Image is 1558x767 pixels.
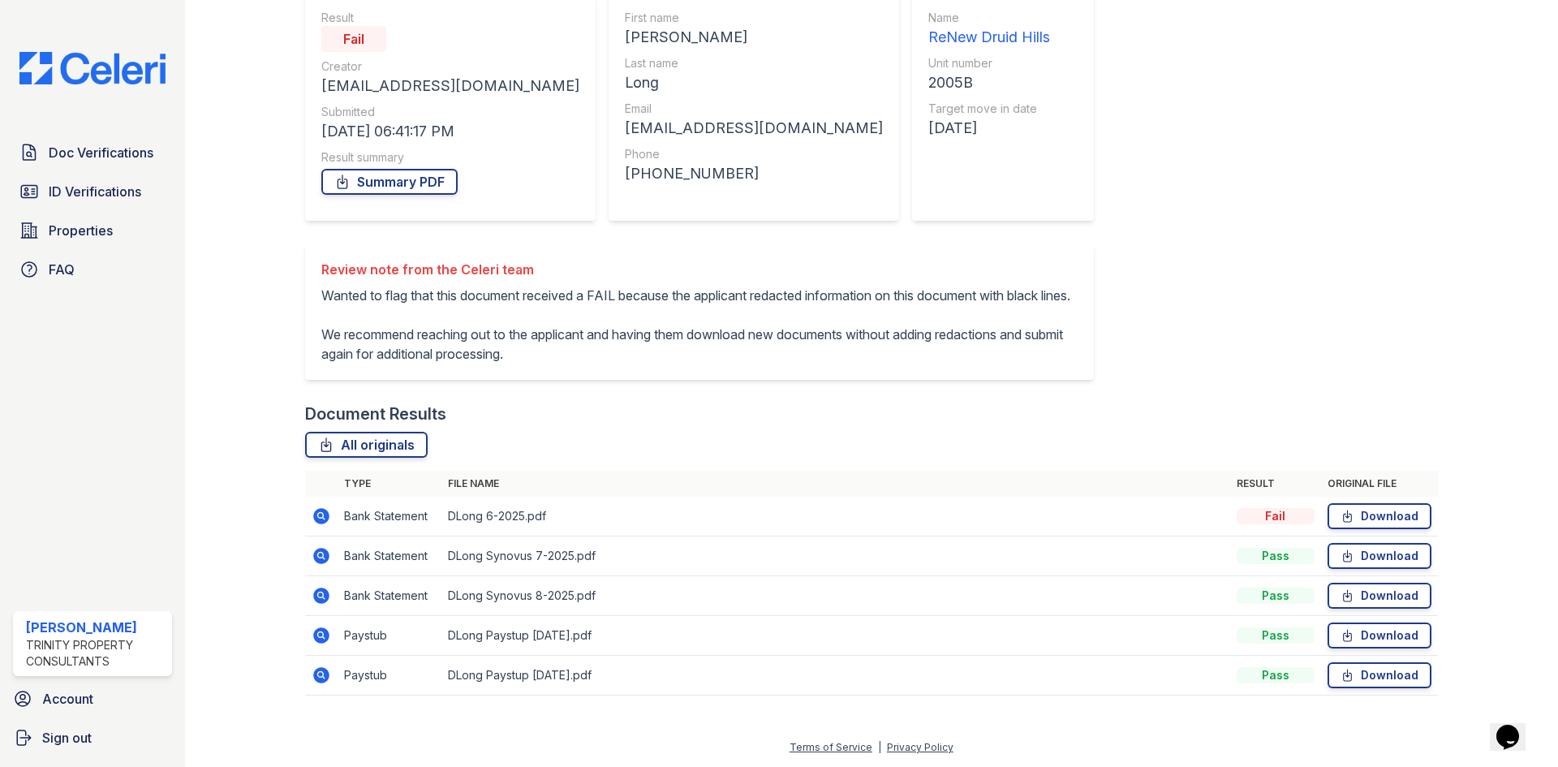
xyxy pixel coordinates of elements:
div: [EMAIL_ADDRESS][DOMAIN_NAME] [321,75,579,97]
div: Submitted [321,104,579,120]
div: Name [928,10,1050,26]
td: DLong 6-2025.pdf [441,497,1230,536]
div: Pass [1237,548,1315,564]
td: DLong Synovus 7-2025.pdf [441,536,1230,576]
a: Account [6,683,179,715]
div: Phone [625,146,883,162]
a: Summary PDF [321,169,458,195]
span: Properties [49,221,113,240]
td: Bank Statement [338,576,441,616]
a: Name ReNew Druid Hills [928,10,1050,49]
div: Last name [625,55,883,71]
span: FAQ [49,260,75,279]
div: [PERSON_NAME] [625,26,883,49]
span: Doc Verifications [49,143,153,162]
th: Type [338,471,441,497]
td: DLong Synovus 8-2025.pdf [441,576,1230,616]
div: Pass [1237,627,1315,644]
p: Wanted to flag that this document received a FAIL because the applicant redacted information on t... [321,286,1078,364]
div: First name [625,10,883,26]
a: Download [1328,583,1431,609]
th: Original file [1321,471,1438,497]
a: Properties [13,214,172,247]
td: DLong Paystup [DATE].pdf [441,656,1230,696]
span: Account [42,689,93,709]
th: Result [1230,471,1321,497]
td: Paystub [338,656,441,696]
div: Pass [1237,588,1315,604]
span: Sign out [42,728,92,748]
div: Target move in date [928,101,1050,117]
img: CE_Logo_Blue-a8612792a0a2168367f1c8372b55b34899dd931a85d93a1a3d3e32e68fde9ad4.png [6,52,179,84]
a: All originals [305,432,428,458]
a: Privacy Policy [887,741,953,753]
div: [EMAIL_ADDRESS][DOMAIN_NAME] [625,117,883,140]
div: [PERSON_NAME] [26,618,166,637]
div: [PHONE_NUMBER] [625,162,883,185]
a: Sign out [6,722,179,754]
iframe: chat widget [1490,702,1542,751]
td: Bank Statement [338,497,441,536]
div: Creator [321,58,579,75]
div: Result [321,10,579,26]
a: Doc Verifications [13,136,172,169]
div: | [878,741,881,753]
div: [DATE] [928,117,1050,140]
div: Trinity Property Consultants [26,637,166,670]
div: Email [625,101,883,117]
a: Download [1328,662,1431,688]
a: Download [1328,623,1431,649]
a: FAQ [13,253,172,286]
div: 2005B [928,71,1050,94]
td: DLong Paystup [DATE].pdf [441,616,1230,656]
a: Download [1328,543,1431,569]
div: Long [625,71,883,94]
div: Result summary [321,149,579,166]
div: [DATE] 06:41:17 PM [321,120,579,143]
span: ID Verifications [49,182,141,201]
a: Terms of Service [790,741,872,753]
th: File name [441,471,1230,497]
div: Fail [321,26,386,52]
div: Fail [1237,508,1315,524]
div: Document Results [305,403,446,425]
div: Unit number [928,55,1050,71]
a: Download [1328,503,1431,529]
div: Review note from the Celeri team [321,260,1078,279]
td: Bank Statement [338,536,441,576]
div: ReNew Druid Hills [928,26,1050,49]
div: Pass [1237,667,1315,683]
td: Paystub [338,616,441,656]
a: ID Verifications [13,175,172,208]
